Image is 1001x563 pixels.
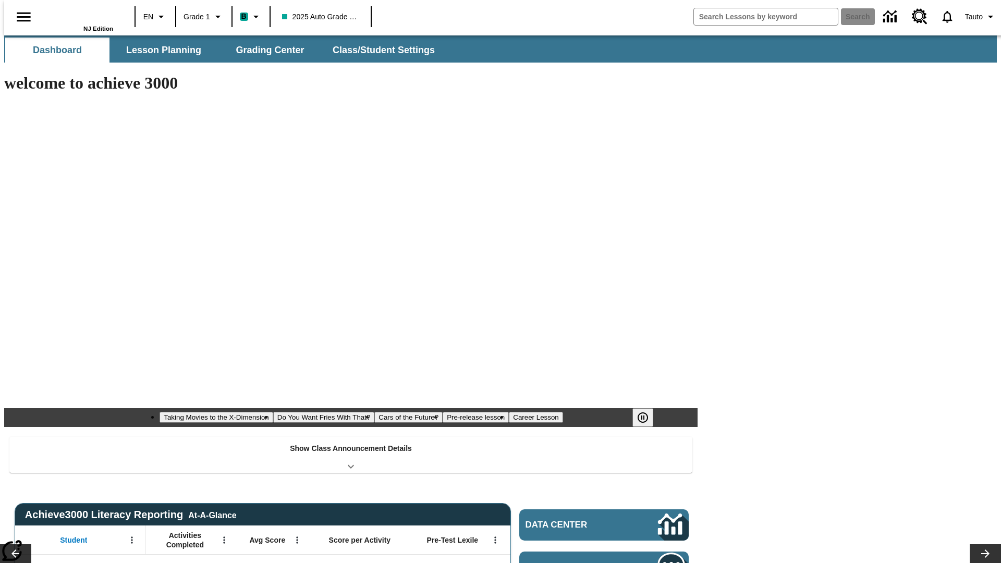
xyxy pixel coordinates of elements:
[143,11,153,22] span: EN
[179,7,228,26] button: Grade: Grade 1, Select a grade
[236,7,266,26] button: Boost Class color is teal. Change class color
[8,2,39,32] button: Open side menu
[329,535,391,545] span: Score per Activity
[519,509,689,541] a: Data Center
[427,535,479,545] span: Pre-Test Lexile
[45,4,113,32] div: Home
[4,38,444,63] div: SubNavbar
[694,8,838,25] input: search field
[218,38,322,63] button: Grading Center
[965,11,983,22] span: Tauto
[25,509,237,521] span: Achieve3000 Literacy Reporting
[509,412,563,423] button: Slide 5 Career Lesson
[324,38,443,63] button: Class/Student Settings
[632,408,664,427] div: Pause
[273,412,375,423] button: Slide 2 Do You Want Fries With That?
[289,532,305,548] button: Open Menu
[632,408,653,427] button: Pause
[241,10,247,23] span: B
[4,74,698,93] h1: welcome to achieve 3000
[188,509,236,520] div: At-A-Glance
[249,535,285,545] span: Avg Score
[184,11,210,22] span: Grade 1
[45,5,113,26] a: Home
[282,11,359,22] span: 2025 Auto Grade 1 A
[216,532,232,548] button: Open Menu
[970,544,1001,563] button: Lesson carousel, Next
[906,3,934,31] a: Resource Center, Will open in new tab
[877,3,906,31] a: Data Center
[112,38,216,63] button: Lesson Planning
[139,7,172,26] button: Language: EN, Select a language
[9,437,692,473] div: Show Class Announcement Details
[374,412,443,423] button: Slide 3 Cars of the Future?
[124,532,140,548] button: Open Menu
[961,7,1001,26] button: Profile/Settings
[443,412,509,423] button: Slide 4 Pre-release lesson
[487,532,503,548] button: Open Menu
[60,535,87,545] span: Student
[5,38,109,63] button: Dashboard
[151,531,219,549] span: Activities Completed
[526,520,623,530] span: Data Center
[290,443,412,454] p: Show Class Announcement Details
[83,26,113,32] span: NJ Edition
[934,3,961,30] a: Notifications
[160,412,273,423] button: Slide 1 Taking Movies to the X-Dimension
[4,35,997,63] div: SubNavbar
